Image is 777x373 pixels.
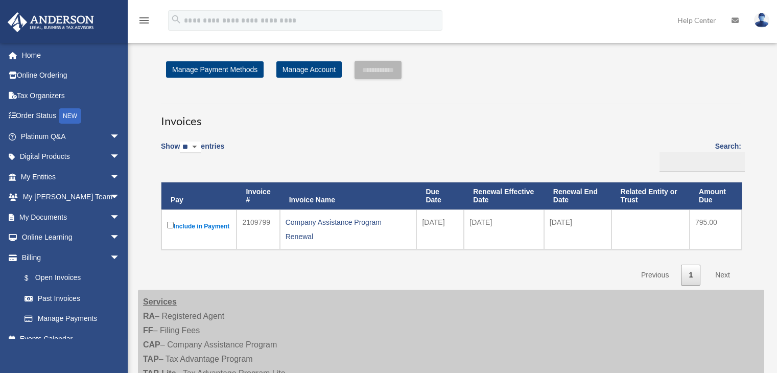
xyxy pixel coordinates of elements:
[171,14,182,25] i: search
[7,85,135,106] a: Tax Organizers
[7,45,135,65] a: Home
[690,182,742,210] th: Amount Due: activate to sort column ascending
[286,215,411,244] div: Company Assistance Program Renewal
[110,247,130,268] span: arrow_drop_down
[161,182,237,210] th: Pay: activate to sort column descending
[416,209,464,249] td: [DATE]
[464,209,544,249] td: [DATE]
[180,142,201,153] select: Showentries
[110,147,130,168] span: arrow_drop_down
[464,182,544,210] th: Renewal Effective Date: activate to sort column ascending
[7,329,135,349] a: Events Calendar
[660,152,745,172] input: Search:
[167,220,231,232] label: Include in Payment
[237,209,279,249] td: 2109799
[138,14,150,27] i: menu
[7,147,135,167] a: Digital Productsarrow_drop_down
[110,167,130,188] span: arrow_drop_down
[633,265,676,286] a: Previous
[416,182,464,210] th: Due Date: activate to sort column ascending
[754,13,769,28] img: User Pic
[656,140,741,172] label: Search:
[7,167,135,187] a: My Entitiesarrow_drop_down
[7,65,135,86] a: Online Ordering
[611,182,690,210] th: Related Entity or Trust: activate to sort column ascending
[166,61,264,78] a: Manage Payment Methods
[143,355,159,363] strong: TAP
[110,227,130,248] span: arrow_drop_down
[161,140,224,164] label: Show entries
[7,106,135,127] a: Order StatusNEW
[276,61,342,78] a: Manage Account
[544,182,611,210] th: Renewal End Date: activate to sort column ascending
[7,187,135,207] a: My [PERSON_NAME] Teamarrow_drop_down
[237,182,279,210] th: Invoice #: activate to sort column ascending
[14,288,130,309] a: Past Invoices
[143,340,160,349] strong: CAP
[681,265,700,286] a: 1
[280,182,417,210] th: Invoice Name: activate to sort column ascending
[544,209,611,249] td: [DATE]
[7,126,135,147] a: Platinum Q&Aarrow_drop_down
[143,312,155,320] strong: RA
[5,12,97,32] img: Anderson Advisors Platinum Portal
[110,126,130,147] span: arrow_drop_down
[59,108,81,124] div: NEW
[708,265,738,286] a: Next
[30,272,35,285] span: $
[7,207,135,227] a: My Documentsarrow_drop_down
[690,209,742,249] td: 795.00
[14,309,130,329] a: Manage Payments
[138,18,150,27] a: menu
[7,227,135,248] a: Online Learningarrow_drop_down
[167,222,174,228] input: Include in Payment
[143,326,153,335] strong: FF
[14,268,125,289] a: $Open Invoices
[110,207,130,228] span: arrow_drop_down
[110,187,130,208] span: arrow_drop_down
[161,104,741,129] h3: Invoices
[143,297,177,306] strong: Services
[7,247,130,268] a: Billingarrow_drop_down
